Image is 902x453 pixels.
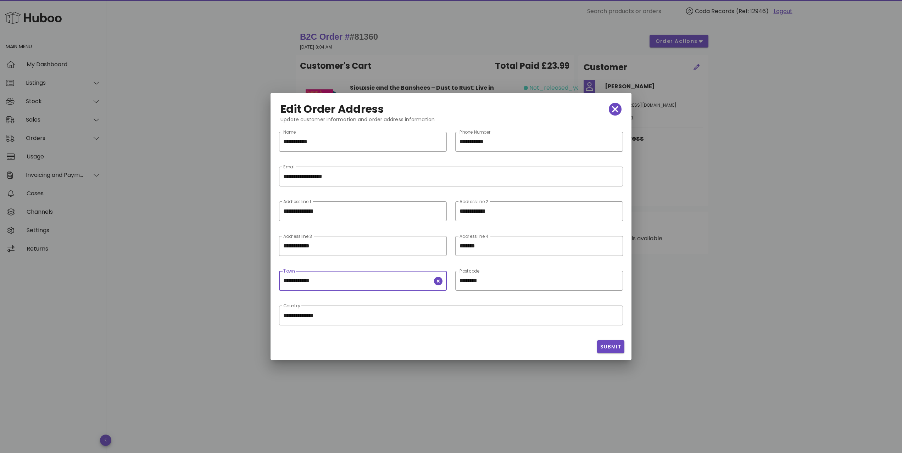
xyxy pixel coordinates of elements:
[283,303,300,309] label: Country
[460,234,489,239] label: Address line 4
[283,130,296,135] label: Name
[283,234,312,239] label: Address line 3
[597,340,624,353] button: Submit
[434,277,442,285] button: clear icon
[460,199,488,205] label: Address line 2
[283,164,295,170] label: Email
[600,343,622,351] span: Submit
[283,199,311,205] label: Address line 1
[460,269,479,274] label: Postcode
[280,104,384,115] h2: Edit Order Address
[460,130,491,135] label: Phone Number
[283,269,295,274] label: Town
[275,116,627,129] div: Update customer information and order address information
